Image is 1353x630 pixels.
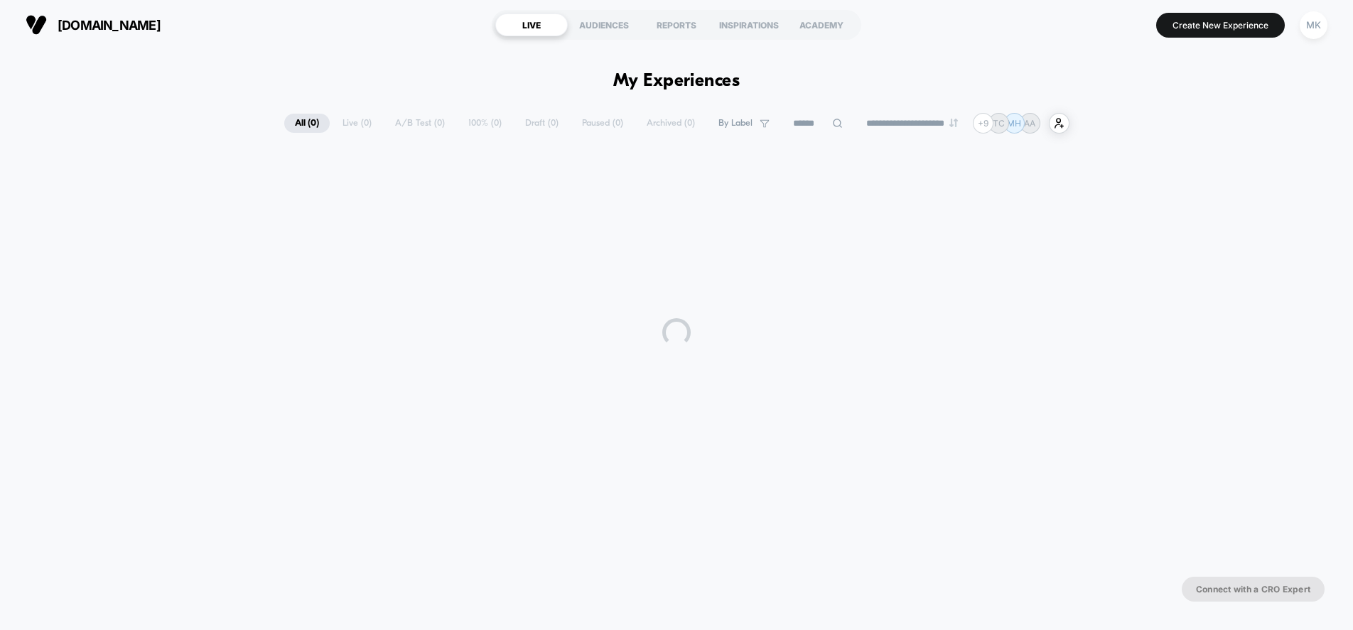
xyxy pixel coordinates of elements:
[21,13,165,36] button: [DOMAIN_NAME]
[58,18,161,33] span: [DOMAIN_NAME]
[949,119,958,127] img: end
[26,14,47,36] img: Visually logo
[1295,11,1332,40] button: MK
[1024,118,1035,129] p: AA
[495,13,568,36] div: LIVE
[973,113,993,134] div: + 9
[713,13,785,36] div: INSPIRATIONS
[785,13,858,36] div: ACADEMY
[1156,13,1285,38] button: Create New Experience
[1300,11,1327,39] div: MK
[993,118,1005,129] p: TC
[1007,118,1021,129] p: MH
[718,118,753,129] span: By Label
[640,13,713,36] div: REPORTS
[568,13,640,36] div: AUDIENCES
[613,71,740,92] h1: My Experiences
[1182,577,1325,602] button: Connect with a CRO Expert
[284,114,330,133] span: All ( 0 )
